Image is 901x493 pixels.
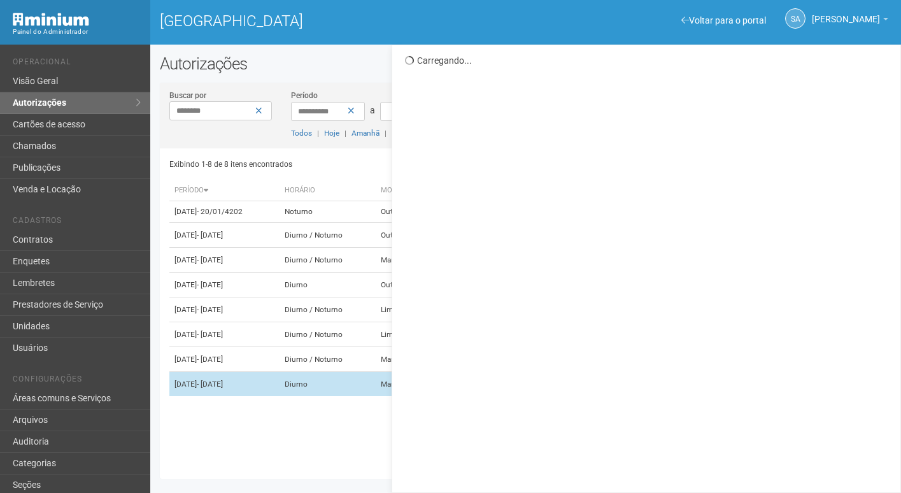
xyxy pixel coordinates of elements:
div: Exibindo 1-8 de 8 itens encontrados [169,155,523,174]
span: - [DATE] [197,380,223,389]
td: Diurno / Noturno [280,297,376,322]
a: [PERSON_NAME] [812,16,888,26]
span: - [DATE] [197,280,223,289]
td: [DATE] [169,201,280,223]
td: [DATE] [169,347,280,372]
th: Período [169,180,280,201]
td: Diurno / Noturno [280,347,376,372]
td: Manutenção [376,347,449,372]
td: [DATE] [169,322,280,347]
a: Todos [291,129,312,138]
span: - [DATE] [197,255,223,264]
td: Manutenção [376,372,449,397]
img: Minium [13,13,89,26]
td: Outros [376,201,449,223]
div: Painel do Administrador [13,26,141,38]
td: Outros [376,223,449,248]
a: Amanhã [351,129,380,138]
td: [DATE] [169,248,280,273]
td: Noturno [280,201,376,223]
li: Configurações [13,375,141,388]
label: Buscar por [169,90,206,101]
h1: [GEOGRAPHIC_DATA] [160,13,516,29]
span: - [DATE] [197,330,223,339]
td: Limpeza [376,297,449,322]
span: Silvio Anjos [812,2,880,24]
td: Diurno / Noturno [280,248,376,273]
span: | [385,129,387,138]
td: Limpeza [376,322,449,347]
td: [DATE] [169,223,280,248]
a: Voltar para o portal [681,15,766,25]
span: - [DATE] [197,355,223,364]
a: Hoje [324,129,339,138]
h2: Autorizações [160,54,891,73]
td: Manutenção [376,248,449,273]
td: [DATE] [169,372,280,397]
span: | [344,129,346,138]
th: Horário [280,180,376,201]
label: Período [291,90,318,101]
td: Outros [376,273,449,297]
td: [DATE] [169,273,280,297]
span: | [317,129,319,138]
span: - 20/01/4202 [197,207,243,216]
span: a [370,105,375,115]
td: Diurno [280,372,376,397]
span: - [DATE] [197,231,223,239]
span: - [DATE] [197,305,223,314]
td: [DATE] [169,297,280,322]
td: Diurno [280,273,376,297]
a: SA [785,8,805,29]
div: Carregando... [405,55,891,66]
li: Cadastros [13,216,141,229]
li: Operacional [13,57,141,71]
td: Diurno / Noturno [280,223,376,248]
th: Motivo [376,180,449,201]
td: Diurno / Noturno [280,322,376,347]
